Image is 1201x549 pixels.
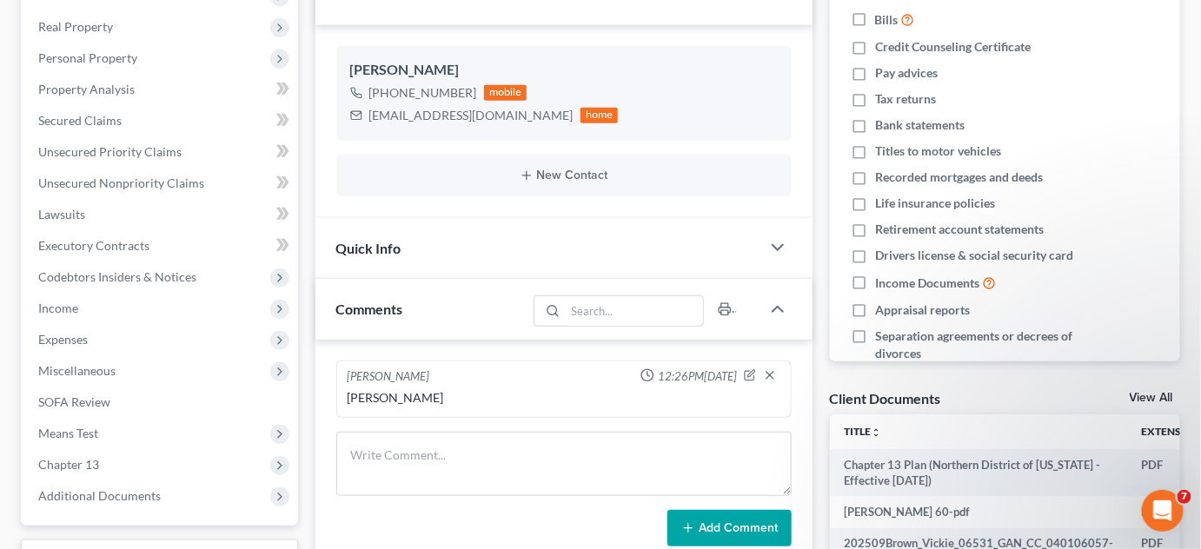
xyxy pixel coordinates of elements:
span: Secured Claims [38,113,122,128]
a: Unsecured Priority Claims [24,136,298,168]
span: Retirement account statements [875,221,1044,238]
span: Additional Documents [38,488,161,503]
a: View All [1130,392,1173,404]
span: Quick Info [336,240,401,256]
span: 12:26PM[DATE] [658,368,737,385]
span: Bank statements [875,116,965,134]
span: Credit Counseling Certificate [875,38,1031,56]
a: Unsecured Nonpriority Claims [24,168,298,199]
span: Recorded mortgages and deeds [875,169,1043,186]
td: Chapter 13 Plan (Northern District of [US_STATE] - Effective [DATE]) [830,449,1127,497]
span: Property Analysis [38,82,135,96]
span: Chapter 13 [38,457,99,472]
i: unfold_more [871,427,881,438]
span: Titles to motor vehicles [875,142,1001,160]
span: Appraisal reports [875,301,970,319]
span: Codebtors Insiders & Notices [38,269,196,284]
button: New Contact [350,169,778,182]
div: [EMAIL_ADDRESS][DOMAIN_NAME] [369,107,574,124]
div: mobile [484,85,528,101]
span: Separation agreements or decrees of divorces [875,327,1078,362]
span: Income [38,301,78,315]
div: [PERSON_NAME] [350,60,778,81]
span: Expenses [38,332,88,347]
span: Comments [336,301,403,317]
span: Unsecured Priority Claims [38,144,182,159]
span: Miscellaneous [38,363,116,378]
span: Pay advices [875,64,938,82]
span: SOFA Review [38,394,110,409]
span: Tax returns [875,90,936,108]
a: SOFA Review [24,387,298,418]
a: Lawsuits [24,199,298,230]
div: [PERSON_NAME] [348,389,780,407]
a: Property Analysis [24,74,298,105]
span: Bills [875,11,899,29]
div: home [581,108,619,123]
div: Client Documents [830,389,941,407]
span: Personal Property [38,50,137,65]
button: Add Comment [667,510,792,546]
a: Executory Contracts [24,230,298,261]
a: Secured Claims [24,105,298,136]
span: Unsecured Nonpriority Claims [38,175,204,190]
span: Lawsuits [38,207,85,222]
span: Means Test [38,426,98,440]
td: [PERSON_NAME] 60-pdf [830,496,1127,527]
a: Titleunfold_more [844,425,881,438]
div: [PHONE_NUMBER] [369,84,477,102]
span: Drivers license & social security card [875,247,1073,264]
span: Income Documents [875,274,979,292]
div: [PERSON_NAME] [348,368,430,386]
span: Real Property [38,19,113,34]
input: Search... [565,296,703,326]
span: Life insurance policies [875,195,995,212]
span: 7 [1178,490,1191,504]
iframe: Intercom live chat [1142,490,1184,532]
span: Executory Contracts [38,238,149,253]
